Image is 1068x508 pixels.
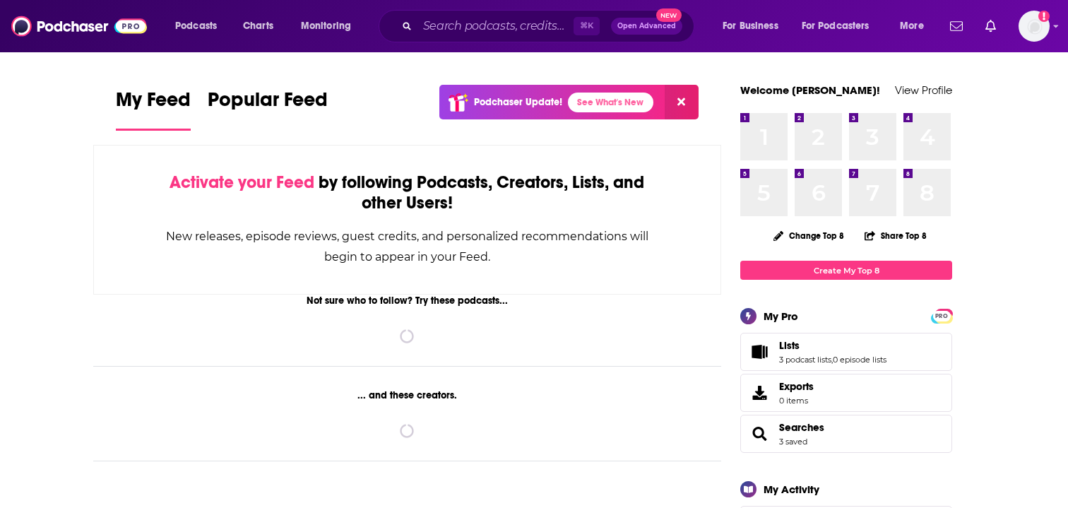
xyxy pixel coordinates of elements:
[656,8,682,22] span: New
[170,172,314,193] span: Activate your Feed
[740,261,952,280] a: Create My Top 8
[764,309,798,323] div: My Pro
[116,88,191,131] a: My Feed
[779,437,807,447] a: 3 saved
[611,18,682,35] button: Open AdvancedNew
[745,342,773,362] a: Lists
[779,380,814,393] span: Exports
[895,83,952,97] a: View Profile
[243,16,273,36] span: Charts
[864,222,927,249] button: Share Top 8
[474,96,562,108] p: Podchaser Update!
[831,355,833,365] span: ,
[208,88,328,131] a: Popular Feed
[745,383,773,403] span: Exports
[764,483,819,496] div: My Activity
[1019,11,1050,42] button: Show profile menu
[234,15,282,37] a: Charts
[1019,11,1050,42] img: User Profile
[208,88,328,120] span: Popular Feed
[779,421,824,434] a: Searches
[765,227,853,244] button: Change Top 8
[900,16,924,36] span: More
[617,23,676,30] span: Open Advanced
[740,374,952,412] a: Exports
[723,16,778,36] span: For Business
[165,226,650,267] div: New releases, episode reviews, guest credits, and personalized recommendations will begin to appe...
[175,16,217,36] span: Podcasts
[944,14,968,38] a: Show notifications dropdown
[779,355,831,365] a: 3 podcast lists
[740,415,952,453] span: Searches
[165,15,235,37] button: open menu
[568,93,653,112] a: See What's New
[1019,11,1050,42] span: Logged in as adrian.villarreal
[165,172,650,213] div: by following Podcasts, Creators, Lists, and other Users!
[740,83,880,97] a: Welcome [PERSON_NAME]!
[574,17,600,35] span: ⌘ K
[833,355,886,365] a: 0 episode lists
[291,15,369,37] button: open menu
[779,396,814,406] span: 0 items
[392,10,708,42] div: Search podcasts, credits, & more...
[779,339,886,352] a: Lists
[793,15,890,37] button: open menu
[933,310,950,321] a: PRO
[93,295,721,307] div: Not sure who to follow? Try these podcasts...
[116,88,191,120] span: My Feed
[417,15,574,37] input: Search podcasts, credits, & more...
[11,13,147,40] img: Podchaser - Follow, Share and Rate Podcasts
[740,333,952,371] span: Lists
[890,15,942,37] button: open menu
[301,16,351,36] span: Monitoring
[933,311,950,321] span: PRO
[745,424,773,444] a: Searches
[802,16,870,36] span: For Podcasters
[1038,11,1050,22] svg: Add a profile image
[980,14,1002,38] a: Show notifications dropdown
[779,339,800,352] span: Lists
[93,389,721,401] div: ... and these creators.
[713,15,796,37] button: open menu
